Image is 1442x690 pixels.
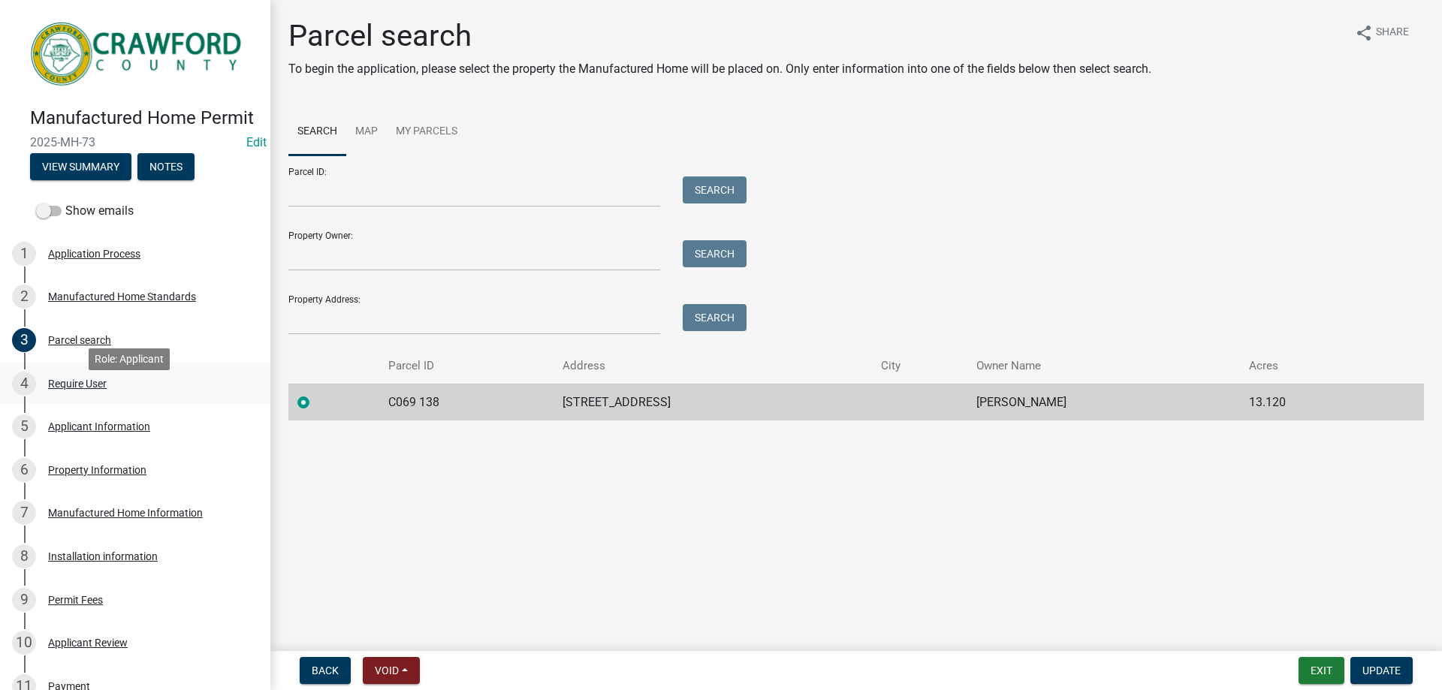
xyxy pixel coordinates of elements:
[246,135,267,149] a: Edit
[288,18,1151,54] h1: Parcel search
[30,107,258,129] h4: Manufactured Home Permit
[967,384,1240,420] td: [PERSON_NAME]
[48,335,111,345] div: Parcel search
[12,544,36,568] div: 8
[12,588,36,612] div: 9
[137,161,195,173] wm-modal-confirm: Notes
[683,176,747,203] button: Search
[89,348,170,370] div: Role: Applicant
[288,60,1151,78] p: To begin the application, please select the property the Manufactured Home will be placed on. Onl...
[12,372,36,396] div: 4
[379,348,554,384] th: Parcel ID
[1362,664,1401,676] span: Update
[379,384,554,420] td: C069 138
[12,242,36,266] div: 1
[246,135,267,149] wm-modal-confirm: Edit Application Number
[554,348,872,384] th: Address
[48,551,158,562] div: Installation information
[48,637,128,648] div: Applicant Review
[683,240,747,267] button: Search
[12,414,36,438] div: 5
[288,108,346,156] a: Search
[48,508,203,518] div: Manufactured Home Information
[387,108,466,156] a: My Parcels
[48,595,103,605] div: Permit Fees
[12,631,36,655] div: 10
[1355,24,1373,42] i: share
[12,458,36,482] div: 6
[346,108,387,156] a: Map
[872,348,967,384] th: City
[554,384,872,420] td: [STREET_ADDRESS]
[1240,384,1378,420] td: 13.120
[12,328,36,352] div: 3
[1350,657,1413,684] button: Update
[48,291,196,302] div: Manufactured Home Standards
[48,378,107,389] div: Require User
[30,16,246,92] img: Crawford County, Georgia
[30,161,131,173] wm-modal-confirm: Summary
[312,664,339,676] span: Back
[1343,18,1421,47] button: shareShare
[1299,657,1344,684] button: Exit
[967,348,1240,384] th: Owner Name
[375,664,399,676] span: Void
[12,501,36,525] div: 7
[36,202,134,220] label: Show emails
[1376,24,1409,42] span: Share
[683,304,747,331] button: Search
[30,153,131,180] button: View Summary
[300,657,351,684] button: Back
[1240,348,1378,384] th: Acres
[363,657,420,684] button: Void
[137,153,195,180] button: Notes
[30,135,240,149] span: 2025-MH-73
[48,421,150,432] div: Applicant Information
[12,285,36,309] div: 2
[48,249,140,259] div: Application Process
[48,465,146,475] div: Property Information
